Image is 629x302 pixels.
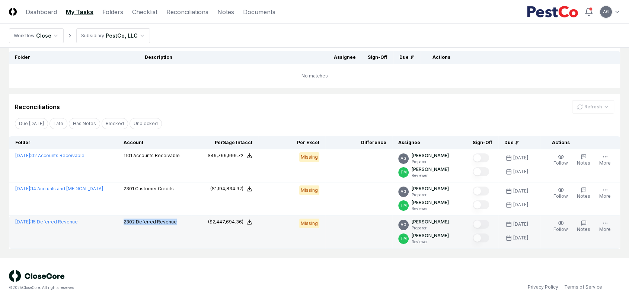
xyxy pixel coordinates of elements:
span: AG [400,156,406,161]
button: Notes [575,219,592,234]
div: Missing [299,185,319,195]
span: Follow [553,226,568,232]
p: [PERSON_NAME] [412,152,449,159]
a: Checklist [132,7,157,16]
button: ($2,447,694.36) [208,219,252,225]
a: Terms of Service [564,284,602,290]
button: $46,766,999.72 [208,152,252,159]
p: [PERSON_NAME] [412,166,449,173]
span: AG [603,9,609,15]
button: Mark complete [473,153,489,162]
button: Notes [575,152,592,168]
a: [DATE]:15 Deferred Revenue [15,219,78,225]
span: Follow [553,193,568,199]
button: Due Today [15,118,48,129]
span: Accounts Receivable [133,153,180,158]
div: © 2025 CloseCore. All rights reserved. [9,285,314,290]
div: Actions [427,54,614,61]
th: Assignee [392,136,467,149]
span: 2302 [124,219,135,225]
p: Reviewer [412,173,449,178]
div: Workflow [14,32,35,39]
p: Preparer [412,192,449,198]
span: [DATE] : [15,153,31,158]
div: Actions [546,139,614,146]
span: 2301 [124,186,134,191]
div: [DATE] [513,168,528,175]
button: More [598,219,612,234]
th: Per Sage Intacct [191,136,258,149]
a: Notes [217,7,234,16]
button: Follow [552,219,569,234]
span: TM [400,236,407,241]
button: More [598,185,612,201]
button: Blocked [102,118,128,129]
button: Mark complete [473,187,489,195]
div: ($2,447,694.36) [208,219,243,225]
div: Subsidiary [81,32,104,39]
button: Unblocked [130,118,162,129]
span: TM [400,169,407,175]
a: Reconciliations [166,7,208,16]
button: Mark complete [473,233,489,242]
button: Mark complete [473,200,489,209]
div: Due [504,139,534,146]
p: Reviewer [412,239,449,245]
a: Documents [243,7,275,16]
div: Missing [299,152,319,162]
div: [DATE] [513,201,528,208]
button: Mark complete [473,167,489,176]
div: ($1,194,834.92) [210,185,243,192]
span: Notes [577,226,590,232]
a: Dashboard [26,7,57,16]
img: logo [9,270,65,282]
div: [DATE] [513,155,528,161]
th: Folder [9,51,139,64]
p: [PERSON_NAME] [412,185,449,192]
td: No matches [9,64,620,88]
button: Has Notes [69,118,100,129]
nav: breadcrumb [9,28,150,43]
span: AG [400,222,406,228]
span: TM [400,203,407,208]
div: [DATE] [513,188,528,194]
div: [DATE] [513,235,528,241]
div: Reconciliations [15,102,60,111]
img: Logo [9,8,17,16]
p: Preparer [412,225,449,231]
span: [DATE] : [15,186,31,191]
a: My Tasks [66,7,93,16]
span: Customer Credits [135,186,174,191]
div: [DATE] [513,221,528,228]
div: Due [399,54,415,61]
a: Folders [102,7,123,16]
button: Mark complete [473,220,489,229]
button: Follow [552,185,569,201]
th: Difference [325,136,392,149]
p: Preparer [412,159,449,165]
span: Follow [553,160,568,166]
span: AG [400,189,406,194]
a: [DATE]:02 Accounts Receivable [15,153,84,158]
span: 1101 [124,153,132,158]
p: [PERSON_NAME] [412,232,449,239]
button: Notes [575,185,592,201]
p: [PERSON_NAME] [412,199,449,206]
th: Description [139,51,328,64]
th: Sign-Off [467,136,498,149]
button: Follow [552,152,569,168]
div: Missing [299,219,319,228]
img: PestCo logo [527,6,578,18]
a: [DATE]:14 Accruals and [MEDICAL_DATA] [15,186,103,191]
span: Notes [577,193,590,199]
span: [DATE] : [15,219,31,225]
p: [PERSON_NAME] [412,219,449,225]
th: Folder [9,136,118,149]
button: Late [50,118,67,129]
span: Notes [577,160,590,166]
button: AG [599,5,613,19]
button: ($1,194,834.92) [210,185,252,192]
span: Deferred Revenue [136,219,177,225]
div: Account [124,139,185,146]
button: More [598,152,612,168]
